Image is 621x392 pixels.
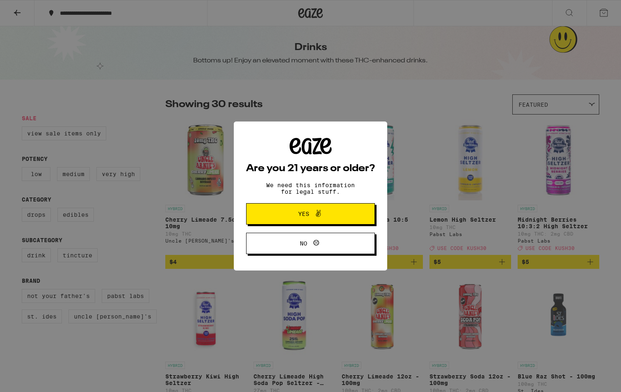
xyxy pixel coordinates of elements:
span: No [300,241,307,246]
button: No [246,233,375,254]
p: We need this information for legal stuff. [259,182,362,195]
span: Yes [298,211,309,217]
h2: Are you 21 years or older? [246,164,375,174]
button: Yes [246,203,375,225]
